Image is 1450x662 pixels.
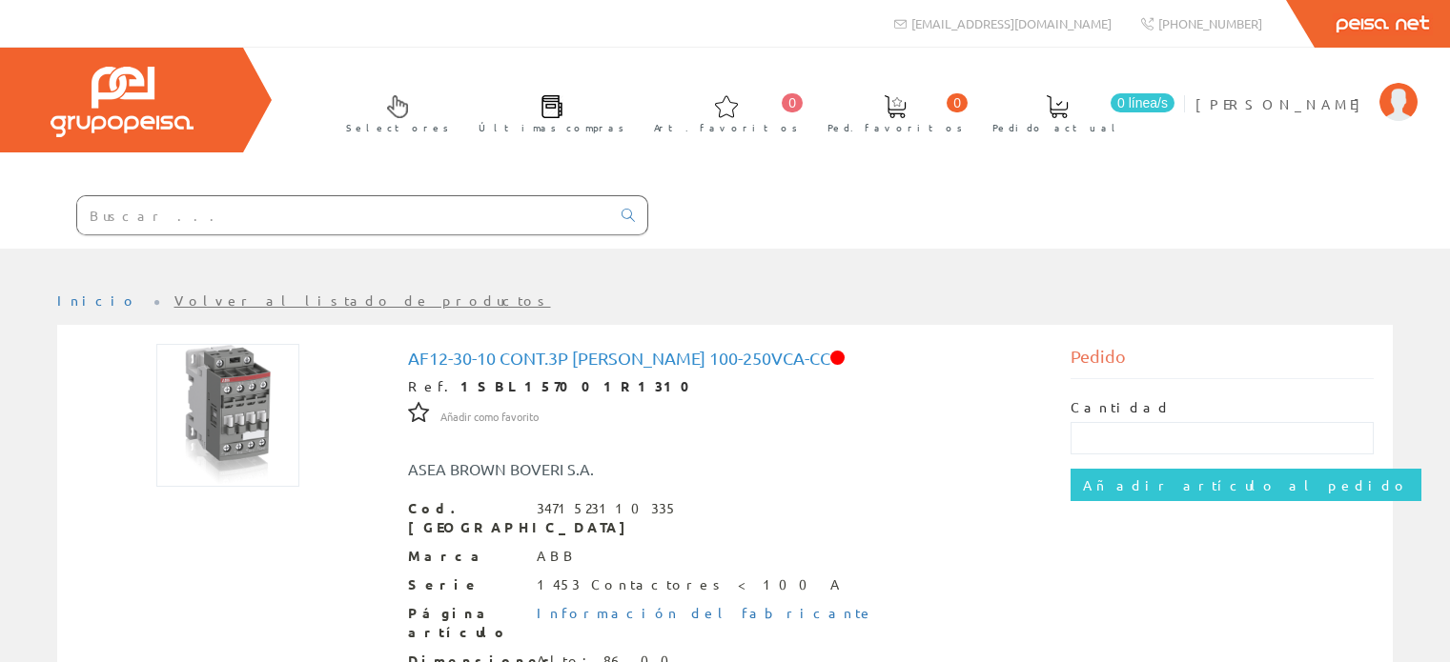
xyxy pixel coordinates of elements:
[408,349,1043,368] h1: AF12-30-10 CONT.3P [PERSON_NAME] 100-250Vca-cc
[1111,93,1174,112] span: 0 línea/s
[51,67,194,137] img: Grupo Peisa
[537,499,678,518] div: 3471523110335
[460,79,634,145] a: Últimas compras
[911,15,1112,31] span: [EMAIL_ADDRESS][DOMAIN_NAME]
[537,575,844,594] div: 1453 Contactores < 100 A
[327,79,459,145] a: Selectores
[408,604,522,642] span: Página artículo
[1195,79,1418,97] a: [PERSON_NAME]
[827,118,963,137] span: Ped. favoritos
[537,547,577,566] div: ABB
[156,344,299,487] img: Foto artículo AF12-30-10 CONT.3P BOB 100-250Vca-cc (150x150)
[537,604,874,621] a: Información del fabricante
[408,377,1043,396] div: Ref.
[947,93,968,112] span: 0
[174,291,551,309] a: Volver al listado de productos
[654,118,798,137] span: Art. favoritos
[440,410,539,425] span: Añadir como favorito
[346,118,449,137] span: Selectores
[394,458,781,480] div: ASEA BROWN BOVERI S.A.
[408,547,522,566] span: Marca
[992,118,1122,137] span: Pedido actual
[408,499,522,537] span: Cod. [GEOGRAPHIC_DATA]
[1158,15,1262,31] span: [PHONE_NUMBER]
[1071,398,1172,417] label: Cantidad
[460,377,703,394] strong: 1SBL157001R1310
[479,118,624,137] span: Últimas compras
[782,93,803,112] span: 0
[1071,469,1421,501] input: Añadir artículo al pedido
[1195,94,1370,113] span: [PERSON_NAME]
[57,291,138,309] a: Inicio
[440,407,539,424] a: Añadir como favorito
[1071,344,1374,379] div: Pedido
[408,575,522,594] span: Serie
[77,196,610,234] input: Buscar ...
